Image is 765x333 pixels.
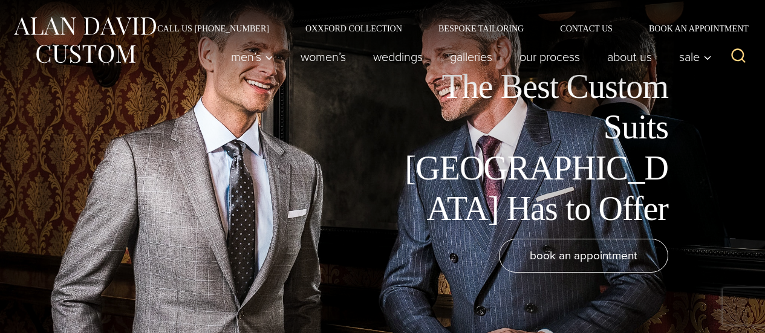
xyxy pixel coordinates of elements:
span: book an appointment [530,247,637,264]
a: book an appointment [499,239,668,273]
button: View Search Form [724,42,753,71]
span: Men’s [231,51,273,63]
nav: Secondary Navigation [139,24,753,33]
a: About Us [594,45,666,69]
h1: The Best Custom Suits [GEOGRAPHIC_DATA] Has to Offer [396,66,668,229]
a: Our Process [506,45,594,69]
nav: Primary Navigation [218,45,718,69]
a: Bespoke Tailoring [420,24,542,33]
a: Book an Appointment [631,24,753,33]
a: Women’s [287,45,360,69]
a: Contact Us [542,24,631,33]
a: weddings [360,45,437,69]
a: Galleries [437,45,506,69]
a: Call Us [PHONE_NUMBER] [139,24,287,33]
a: Oxxford Collection [287,24,420,33]
span: Sale [679,51,712,63]
img: Alan David Custom [12,13,157,67]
